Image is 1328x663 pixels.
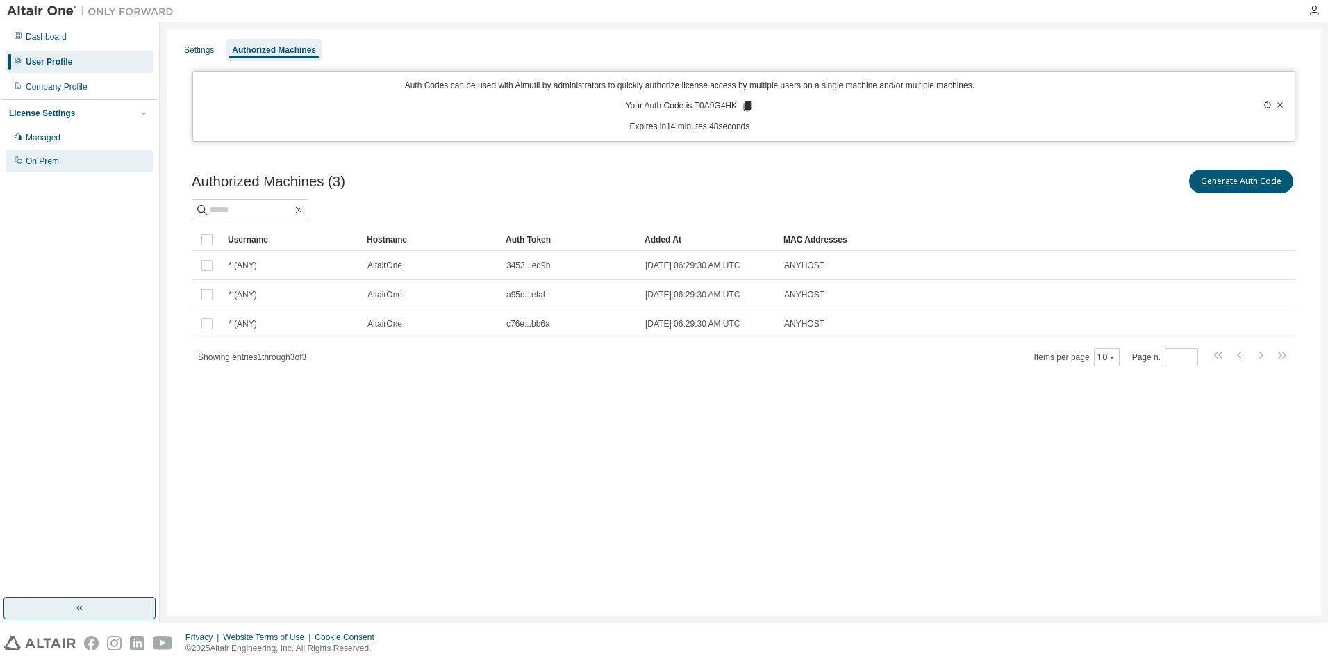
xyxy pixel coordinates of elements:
div: On Prem [26,156,59,167]
div: Authorized Machines [232,44,316,56]
span: ANYHOST [784,318,824,329]
span: [DATE] 06:29:30 AM UTC [645,289,740,300]
span: c76e...bb6a [506,318,550,329]
span: 3453...ed9b [506,260,550,271]
img: youtube.svg [153,636,173,650]
div: Settings [184,44,214,56]
div: Dashboard [26,31,67,42]
button: Generate Auth Code [1189,170,1293,193]
span: * (ANY) [229,289,257,300]
button: 10 [1097,352,1116,363]
img: facebook.svg [84,636,99,650]
p: Expires in 14 minutes, 48 seconds [201,121,1179,133]
p: Auth Codes can be used with Almutil by administrators to quickly authorize license access by mult... [201,80,1179,92]
span: ANYHOST [784,260,824,271]
span: [DATE] 06:29:30 AM UTC [645,318,740,329]
span: a95c...efaf [506,289,545,300]
span: ANYHOST [784,289,824,300]
p: © 2025 Altair Engineering, Inc. All Rights Reserved. [185,643,383,655]
div: Website Terms of Use [223,632,315,643]
div: Auth Token [506,229,633,251]
div: Managed [26,132,60,143]
div: Cookie Consent [315,632,382,643]
div: License Settings [9,108,75,119]
p: Your Auth Code is: T0A9G4HK [626,100,754,113]
span: * (ANY) [229,260,257,271]
div: Hostname [367,229,495,251]
img: altair_logo.svg [4,636,76,650]
span: AltairOne [367,289,402,300]
span: Showing entries 1 through 3 of 3 [198,352,306,362]
span: AltairOne [367,318,402,329]
span: Page n. [1132,348,1198,366]
img: instagram.svg [107,636,122,650]
span: Authorized Machines (3) [192,174,345,190]
span: * (ANY) [229,318,257,329]
div: Username [228,229,356,251]
span: AltairOne [367,260,402,271]
div: User Profile [26,56,72,67]
img: linkedin.svg [130,636,144,650]
div: Added At [645,229,772,251]
img: Altair One [7,4,181,18]
div: Company Profile [26,81,88,92]
div: MAC Addresses [783,229,1150,251]
div: Privacy [185,632,223,643]
span: [DATE] 06:29:30 AM UTC [645,260,740,271]
span: Items per page [1034,348,1120,366]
